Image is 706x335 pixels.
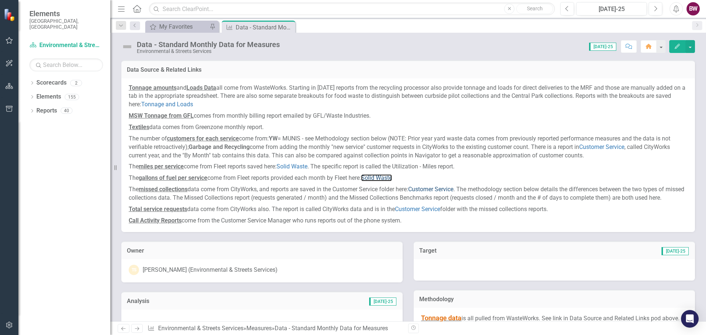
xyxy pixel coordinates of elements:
[579,143,624,150] a: Customer Service
[70,80,82,86] div: 2
[408,186,453,193] a: Customer Service
[129,206,187,213] u: Total service requests
[29,9,103,18] span: Elements
[129,122,688,133] p: data comes from Greenzone monthly report.
[129,161,688,172] p: The come from Fleet reports saved here: . The specific report is called the Utilization - Miles r...
[158,325,243,332] a: Environmental & Streets Services
[189,143,250,150] strong: Garbage and Recycling
[167,135,239,142] u: customers for each service
[186,84,216,91] u: Loads Data
[421,314,461,322] span: Tonnage data
[129,217,182,224] u: Call Activity Reports
[139,186,188,193] u: missed collections
[516,4,553,14] button: Search
[419,296,689,303] h3: Methodology
[236,23,293,32] div: Data - Standard Monthly Data for Measures
[36,107,57,115] a: Reports
[361,174,392,181] a: Solid Waste
[129,110,688,122] p: comes from monthly billing report emailed by GFL/Waste Industries.
[129,265,139,275] div: TS
[395,206,440,213] a: Customer Service
[147,22,208,31] a: My Favorites
[662,247,689,255] span: [DATE]-25
[129,215,688,225] p: come from the Customer Service Manager who runs reports out of the phone system.
[246,325,272,332] a: Measures
[147,324,403,333] div: » »
[576,2,647,15] button: [DATE]-25
[159,22,208,31] div: My Favorites
[419,247,523,254] h3: Target
[129,172,688,184] p: The come from Fleet reports provided each month by Fleet here:
[36,93,61,101] a: Elements
[421,313,688,324] p: is all pulled from WasteWorks. See link in Data Source and Related Links pod above.
[4,8,17,21] img: ClearPoint Strategy
[129,112,194,119] strong: MSW Tonnage from GFL
[29,41,103,50] a: Environmental & Streets Services
[36,79,67,87] a: Scorecards
[269,135,278,142] strong: YW
[129,84,176,91] u: Tonnage amounts
[137,49,280,54] div: Environmental & Streets Services
[127,67,689,73] h3: Data Source & Related Links
[129,84,688,111] p: and all come from WasteWorks. Starting in [DATE] reports from the recycling processor also provid...
[687,2,700,15] button: BW
[277,163,307,170] a: Solid Waste
[127,247,397,254] h3: Owner
[141,101,193,108] a: Tonnage and Loads
[129,124,149,131] u: Textiles
[681,310,699,328] div: Open Intercom Messenger
[61,108,72,114] div: 40
[121,41,133,53] img: Not Defined
[149,3,555,15] input: Search ClearPoint...
[127,298,247,304] h3: Analysis
[129,133,688,161] p: The number of come from: = MUNIS - see Methodology section below (NOTE: Prior year yard waste dat...
[137,40,280,49] div: Data - Standard Monthly Data for Measures
[579,5,644,14] div: [DATE]-25
[139,163,184,170] u: miles per service
[589,43,616,51] span: [DATE]-25
[139,174,207,181] u: gallons of fuel per service
[129,184,688,204] p: The data come from CityWorks, and reports are saved in the Customer Service folder here: . The me...
[129,204,688,215] p: data come from CityWorks also. The report is called CityWorks data and is in the folder with the ...
[29,58,103,71] input: Search Below...
[143,266,278,274] div: [PERSON_NAME] (Environmental & Streets Services)
[65,94,79,100] div: 155
[369,297,396,306] span: [DATE]-25
[29,18,103,30] small: [GEOGRAPHIC_DATA], [GEOGRAPHIC_DATA]
[527,6,543,11] span: Search
[275,325,388,332] div: Data - Standard Monthly Data for Measures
